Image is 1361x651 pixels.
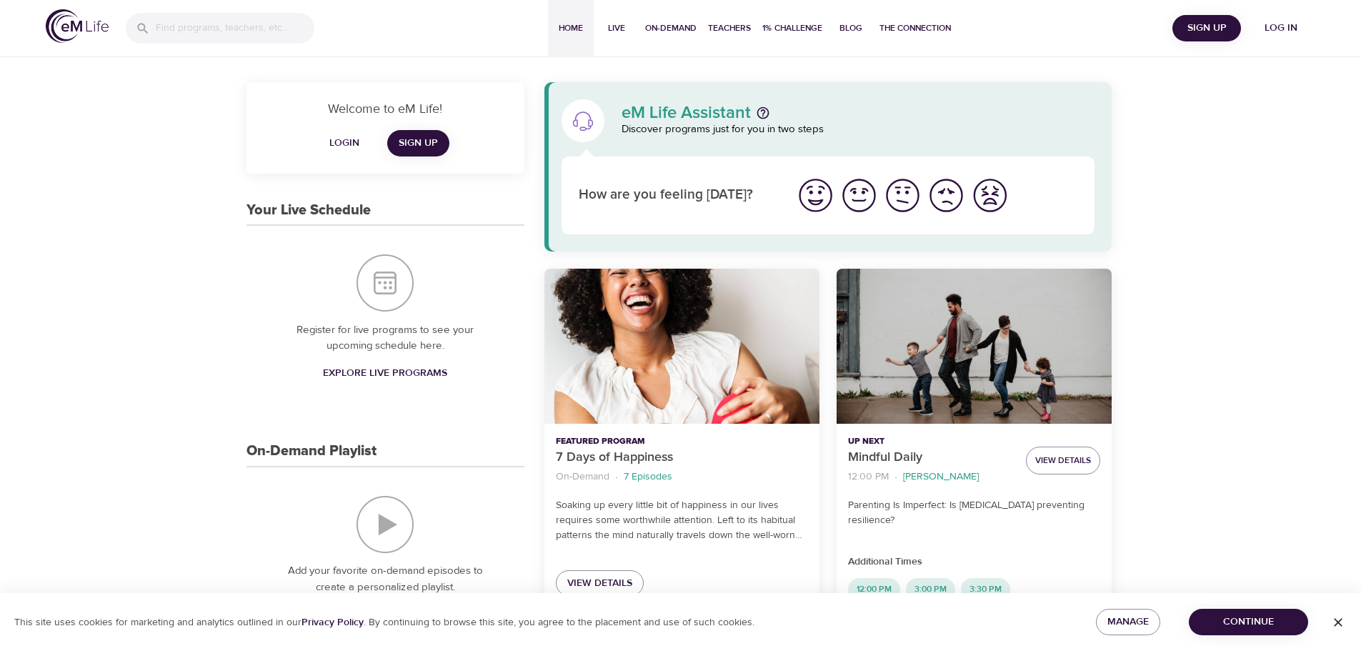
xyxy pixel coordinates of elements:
button: Manage [1096,609,1160,635]
div: 3:00 PM [906,578,955,601]
span: Home [554,21,588,36]
li: · [615,467,618,487]
span: Blog [834,21,868,36]
span: 3:00 PM [906,583,955,595]
button: Continue [1189,609,1308,635]
img: Your Live Schedule [357,254,414,312]
span: Continue [1200,613,1297,631]
img: logo [46,9,109,43]
h3: On-Demand Playlist [246,443,377,459]
a: Privacy Policy [301,616,364,629]
button: I'm feeling ok [881,174,924,217]
p: eM Life Assistant [622,104,751,121]
p: Add your favorite on-demand episodes to create a personalized playlist. [275,563,496,595]
button: I'm feeling bad [924,174,968,217]
span: Sign Up [1178,19,1235,37]
img: worst [970,176,1009,215]
div: 12:00 PM [848,578,900,601]
p: Parenting Is Imperfect: Is [MEDICAL_DATA] preventing resilience? [848,498,1100,528]
a: Explore Live Programs [317,360,453,387]
button: I'm feeling worst [968,174,1012,217]
p: Featured Program [556,435,808,448]
span: Explore Live Programs [323,364,447,382]
a: Sign Up [387,130,449,156]
nav: breadcrumb [848,467,1014,487]
button: View Details [1026,447,1100,474]
span: On-Demand [645,21,697,36]
button: Log in [1247,15,1315,41]
p: Welcome to eM Life! [264,99,507,119]
span: 3:30 PM [961,583,1010,595]
a: View Details [556,570,644,597]
span: Sign Up [399,134,438,152]
button: Login [321,130,367,156]
div: 3:30 PM [961,578,1010,601]
p: 7 Episodes [624,469,672,484]
button: Sign Up [1172,15,1241,41]
span: Live [599,21,634,36]
h3: Your Live Schedule [246,202,371,219]
button: 7 Days of Happiness [544,269,819,424]
p: [PERSON_NAME] [903,469,979,484]
p: Additional Times [848,555,1100,570]
span: Teachers [708,21,751,36]
span: View Details [1035,453,1091,468]
button: I'm feeling great [794,174,837,217]
nav: breadcrumb [556,467,808,487]
p: Discover programs just for you in two steps [622,121,1095,138]
span: Login [327,134,362,152]
img: bad [927,176,966,215]
p: Soaking up every little bit of happiness in our lives requires some worthwhile attention. Left to... [556,498,808,543]
span: 1% Challenge [762,21,822,36]
img: good [839,176,879,215]
img: eM Life Assistant [572,109,594,132]
p: On-Demand [556,469,609,484]
input: Find programs, teachers, etc... [156,13,314,44]
p: Register for live programs to see your upcoming schedule here. [275,322,496,354]
p: 7 Days of Happiness [556,448,808,467]
img: ok [883,176,922,215]
img: great [796,176,835,215]
img: On-Demand Playlist [357,496,414,553]
span: The Connection [879,21,951,36]
span: Manage [1107,613,1149,631]
span: Log in [1252,19,1310,37]
span: 12:00 PM [848,583,900,595]
button: Mindful Daily [837,269,1112,424]
p: Mindful Daily [848,448,1014,467]
p: How are you feeling [DATE]? [579,185,777,206]
button: I'm feeling good [837,174,881,217]
span: View Details [567,575,632,592]
li: · [894,467,897,487]
p: 12:00 PM [848,469,889,484]
p: Up Next [848,435,1014,448]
